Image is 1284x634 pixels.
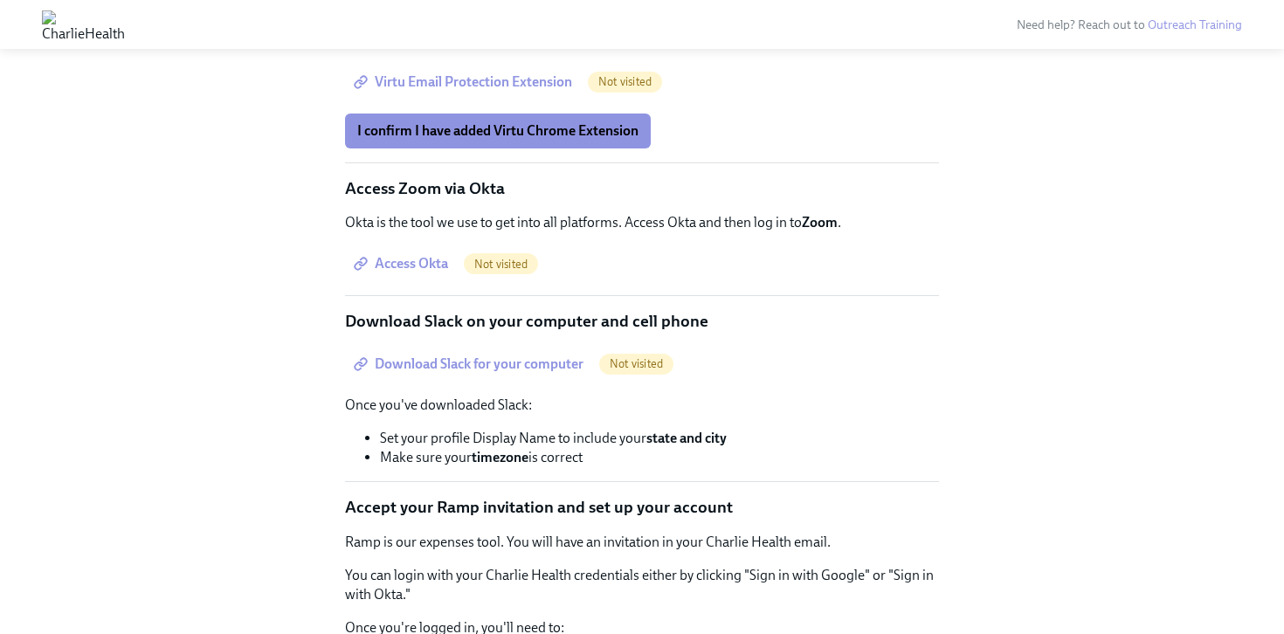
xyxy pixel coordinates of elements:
a: Access Okta [345,246,460,281]
li: Make sure your is correct [380,448,939,467]
a: Virtu Email Protection Extension [345,65,584,100]
strong: state and city [646,430,727,446]
span: Not visited [588,75,662,88]
span: Virtu Email Protection Extension [357,73,572,91]
span: Download Slack for your computer [357,355,583,373]
li: Set your profile Display Name to include your [380,429,939,448]
strong: Zoom [802,214,838,231]
span: Not visited [464,258,538,271]
p: Accept your Ramp invitation and set up your account [345,496,939,519]
p: Okta is the tool we use to get into all platforms. Access Okta and then log in to . [345,213,939,232]
a: Download Slack for your computer [345,347,596,382]
span: I confirm I have added Virtu Chrome Extension [357,122,639,140]
span: Access Okta [357,255,448,272]
p: You can login with your Charlie Health credentials either by clicking "Sign in with Google" or "S... [345,566,939,604]
span: Need help? Reach out to [1017,17,1242,32]
strong: timezone [472,449,528,465]
p: Once you've downloaded Slack: [345,396,939,415]
span: Not visited [599,357,673,370]
button: I confirm I have added Virtu Chrome Extension [345,114,651,148]
p: Ramp is our expenses tool. You will have an invitation in your Charlie Health email. [345,533,939,552]
p: Download Slack on your computer and cell phone [345,310,939,333]
a: Outreach Training [1148,17,1242,32]
p: Access Zoom via Okta [345,177,939,200]
img: CharlieHealth [42,10,125,38]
